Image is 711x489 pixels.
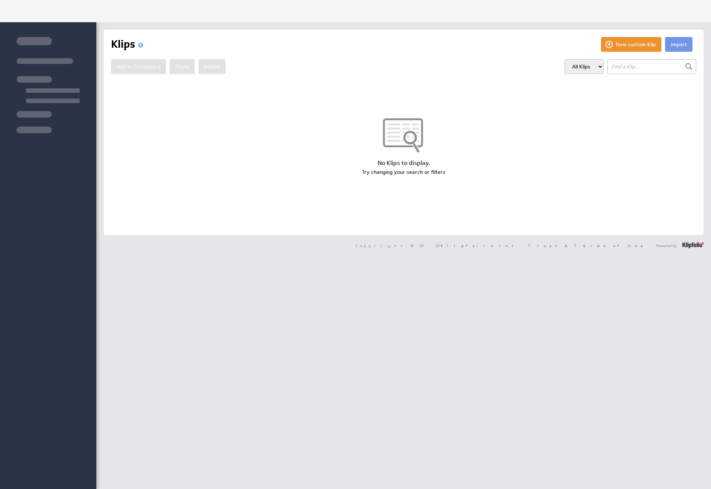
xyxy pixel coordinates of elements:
[198,59,226,74] button: Delete
[355,244,520,247] span: Copyright © 2025
[665,37,692,52] button: Import
[528,243,648,248] a: Trust & Terms of Use
[111,59,166,74] button: Add to Dashboard
[104,159,704,167] div: No Klips to display.
[17,37,80,133] img: skeleton-sidenav.svg
[607,59,696,74] input: Find a Klip...
[104,168,704,176] div: Try changing your search or filters
[682,242,704,248] img: logo-footer.png
[656,244,677,247] span: Powered by
[601,37,661,52] button: New custom Klip
[111,37,146,52] h1: Klips
[170,59,195,74] button: Share
[441,243,520,248] a: Klipfolio Inc.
